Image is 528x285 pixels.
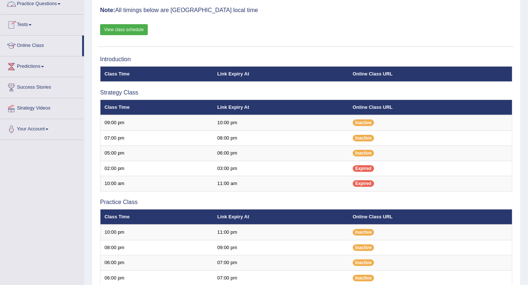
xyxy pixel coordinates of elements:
span: Inactive [353,275,374,281]
span: Inactive [353,259,374,266]
a: View class schedule [100,24,148,35]
h3: Strategy Class [100,89,512,96]
b: Note: [100,7,115,13]
td: 09:00 pm [100,115,213,130]
span: Inactive [353,150,374,156]
td: 05:00 pm [100,146,213,161]
td: 11:00 pm [213,225,349,240]
td: 02:00 pm [100,161,213,176]
td: 06:00 pm [100,255,213,271]
a: Tests [0,15,84,33]
a: Predictions [0,56,84,75]
a: Online Class [0,36,82,54]
td: 09:00 pm [213,240,349,255]
td: 11:00 am [213,176,349,192]
span: Inactive [353,135,374,141]
span: Expired [353,165,374,172]
th: Online Class URL [349,100,512,115]
th: Online Class URL [349,209,512,225]
th: Link Expiry At [213,66,349,82]
th: Online Class URL [349,66,512,82]
th: Link Expiry At [213,209,349,225]
a: Success Stories [0,77,84,96]
td: 06:00 pm [213,146,349,161]
td: 08:00 pm [100,240,213,255]
th: Class Time [100,66,213,82]
td: 10:00 pm [213,115,349,130]
td: 07:00 pm [213,255,349,271]
span: Inactive [353,229,374,236]
th: Class Time [100,100,213,115]
td: 10:00 am [100,176,213,192]
th: Link Expiry At [213,100,349,115]
td: 07:00 pm [100,130,213,146]
th: Class Time [100,209,213,225]
td: 10:00 pm [100,225,213,240]
td: 03:00 pm [213,161,349,176]
h3: All timings below are [GEOGRAPHIC_DATA] local time [100,7,512,14]
a: Your Account [0,119,84,137]
td: 08:00 pm [213,130,349,146]
a: Strategy Videos [0,98,84,116]
h3: Practice Class [100,199,512,206]
span: Expired [353,180,374,187]
span: Inactive [353,119,374,126]
h3: Introduction [100,56,512,63]
span: Inactive [353,244,374,251]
